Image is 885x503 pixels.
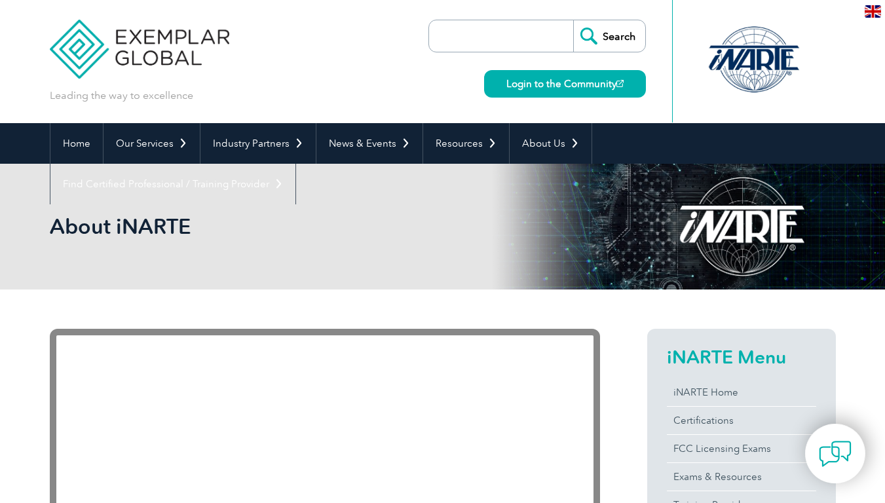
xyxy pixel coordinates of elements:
a: News & Events [316,123,423,164]
h2: iNARTE Menu [667,346,816,367]
a: iNARTE Home [667,379,816,406]
a: Exams & Resources [667,463,816,491]
a: Find Certified Professional / Training Provider [50,164,295,204]
a: Industry Partners [200,123,316,164]
h2: About iNARTE [50,216,600,237]
img: en [865,5,881,18]
a: Login to the Community [484,70,646,98]
a: Our Services [104,123,200,164]
a: Resources [423,123,509,164]
img: open_square.png [616,80,624,87]
a: Home [50,123,103,164]
a: About Us [510,123,592,164]
img: contact-chat.png [819,438,852,470]
input: Search [573,20,645,52]
a: Certifications [667,407,816,434]
a: FCC Licensing Exams [667,435,816,462]
p: Leading the way to excellence [50,88,193,103]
